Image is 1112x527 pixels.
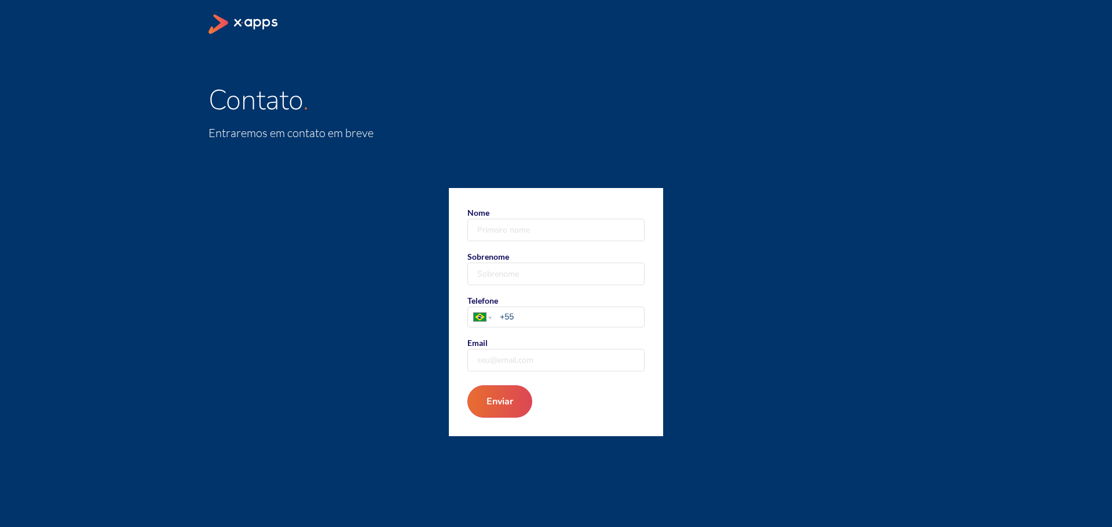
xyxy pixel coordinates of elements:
label: Telefone [467,294,645,327]
input: Nome [468,219,644,241]
label: Sobrenome [467,250,645,285]
input: TelefonePhone number country [500,311,644,323]
label: Email [467,337,645,371]
span: Contato [209,81,303,119]
button: Enviar [467,385,532,418]
input: Email [468,349,644,371]
label: Nome [467,207,645,241]
input: Sobrenome [468,263,644,285]
span: Entraremos em contato em breve [209,126,374,140]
